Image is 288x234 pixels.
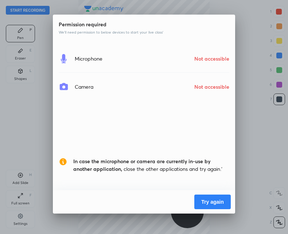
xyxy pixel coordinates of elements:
[73,157,229,173] span: close the other applications and try again.’
[73,158,210,172] span: In case the microphone or camera are currently in-use by another application,
[59,30,229,35] p: We’ll need permission to below devices to start your live class’
[75,55,102,62] h4: Microphone
[59,20,229,28] h4: Permission required
[194,83,229,91] h4: Not accessible
[194,55,229,62] h4: Not accessible
[194,195,231,209] button: Try again
[75,83,93,91] h4: Camera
